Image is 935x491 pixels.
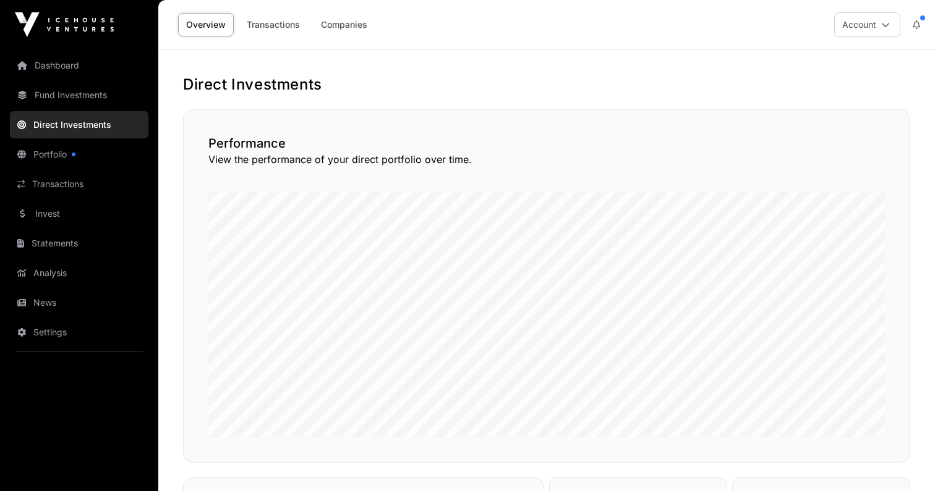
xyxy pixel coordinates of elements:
iframe: Chat Widget [873,432,935,491]
a: Statements [10,230,148,257]
a: Transactions [10,170,148,198]
a: News [10,289,148,316]
h2: Performance [208,135,885,152]
h1: Direct Investments [183,75,910,94]
a: Invest [10,200,148,227]
a: Fund Investments [10,82,148,109]
p: View the performance of your direct portfolio over time. [208,152,885,167]
img: Icehouse Ventures Logo [15,12,114,37]
button: Account [834,12,900,37]
a: Companies [313,13,375,36]
a: Dashboard [10,52,148,79]
a: Direct Investments [10,111,148,138]
a: Portfolio [10,141,148,168]
a: Overview [178,13,234,36]
a: Settings [10,319,148,346]
a: Analysis [10,259,148,287]
a: Transactions [239,13,308,36]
